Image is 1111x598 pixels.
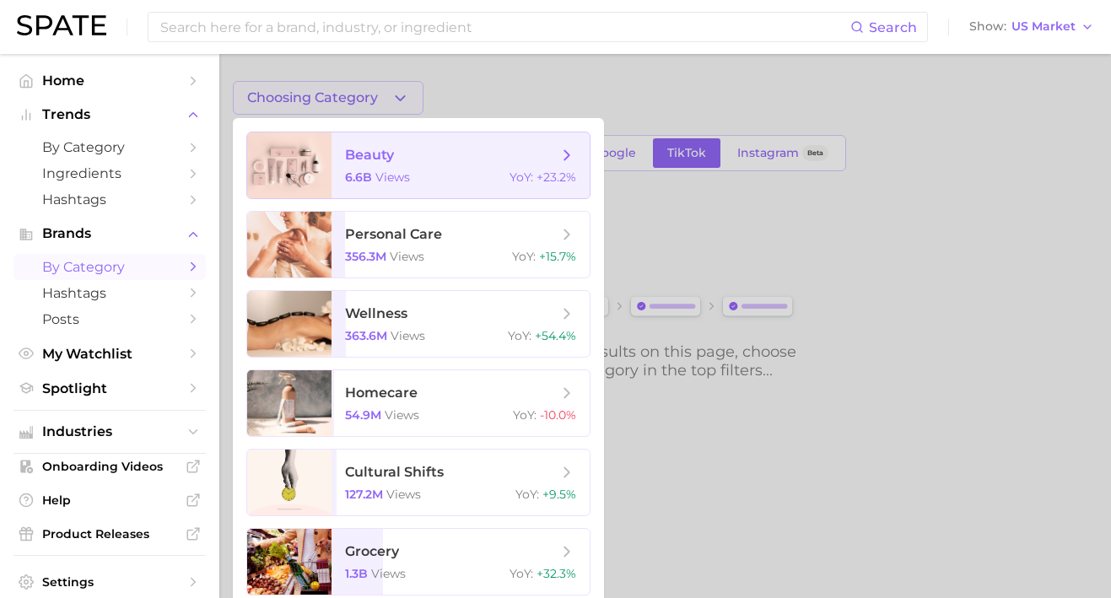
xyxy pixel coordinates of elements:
[13,454,206,479] a: Onboarding Videos
[42,165,177,181] span: Ingredients
[345,385,418,401] span: homecare
[42,285,177,301] span: Hashtags
[508,328,531,343] span: YoY :
[510,566,533,581] span: YoY :
[13,221,206,246] button: Brands
[345,566,368,581] span: 1.3b
[13,375,206,401] a: Spotlight
[345,249,386,264] span: 356.3m
[385,407,419,423] span: views
[391,328,425,343] span: views
[390,249,424,264] span: views
[540,407,576,423] span: -10.0%
[42,311,177,327] span: Posts
[13,254,206,280] a: by Category
[42,459,177,474] span: Onboarding Videos
[42,493,177,508] span: Help
[13,67,206,94] a: Home
[345,170,372,185] span: 6.6b
[510,170,533,185] span: YoY :
[42,380,177,396] span: Spotlight
[537,170,576,185] span: +23.2%
[1011,22,1076,31] span: US Market
[13,341,206,367] a: My Watchlist
[13,102,206,127] button: Trends
[345,226,442,242] span: personal care
[13,280,206,306] a: Hashtags
[375,170,410,185] span: views
[965,16,1098,38] button: ShowUS Market
[969,22,1006,31] span: Show
[345,487,383,502] span: 127.2m
[13,306,206,332] a: Posts
[13,569,206,595] a: Settings
[13,186,206,213] a: Hashtags
[42,107,177,122] span: Trends
[345,464,444,480] span: cultural shifts
[42,73,177,89] span: Home
[535,328,576,343] span: +54.4%
[537,566,576,581] span: +32.3%
[42,526,177,541] span: Product Releases
[512,249,536,264] span: YoY :
[345,543,399,559] span: grocery
[371,566,406,581] span: views
[345,328,387,343] span: 363.6m
[869,19,917,35] span: Search
[13,419,206,444] button: Industries
[513,407,537,423] span: YoY :
[345,147,394,163] span: beauty
[13,488,206,513] a: Help
[42,191,177,207] span: Hashtags
[13,134,206,160] a: by Category
[345,305,407,321] span: wellness
[42,259,177,275] span: by Category
[515,487,539,502] span: YoY :
[42,574,177,590] span: Settings
[42,226,177,241] span: Brands
[42,139,177,155] span: by Category
[386,487,421,502] span: views
[345,407,381,423] span: 54.9m
[542,487,576,502] span: +9.5%
[17,15,106,35] img: SPATE
[13,521,206,547] a: Product Releases
[42,424,177,439] span: Industries
[539,249,576,264] span: +15.7%
[42,346,177,362] span: My Watchlist
[159,13,850,41] input: Search here for a brand, industry, or ingredient
[13,160,206,186] a: Ingredients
